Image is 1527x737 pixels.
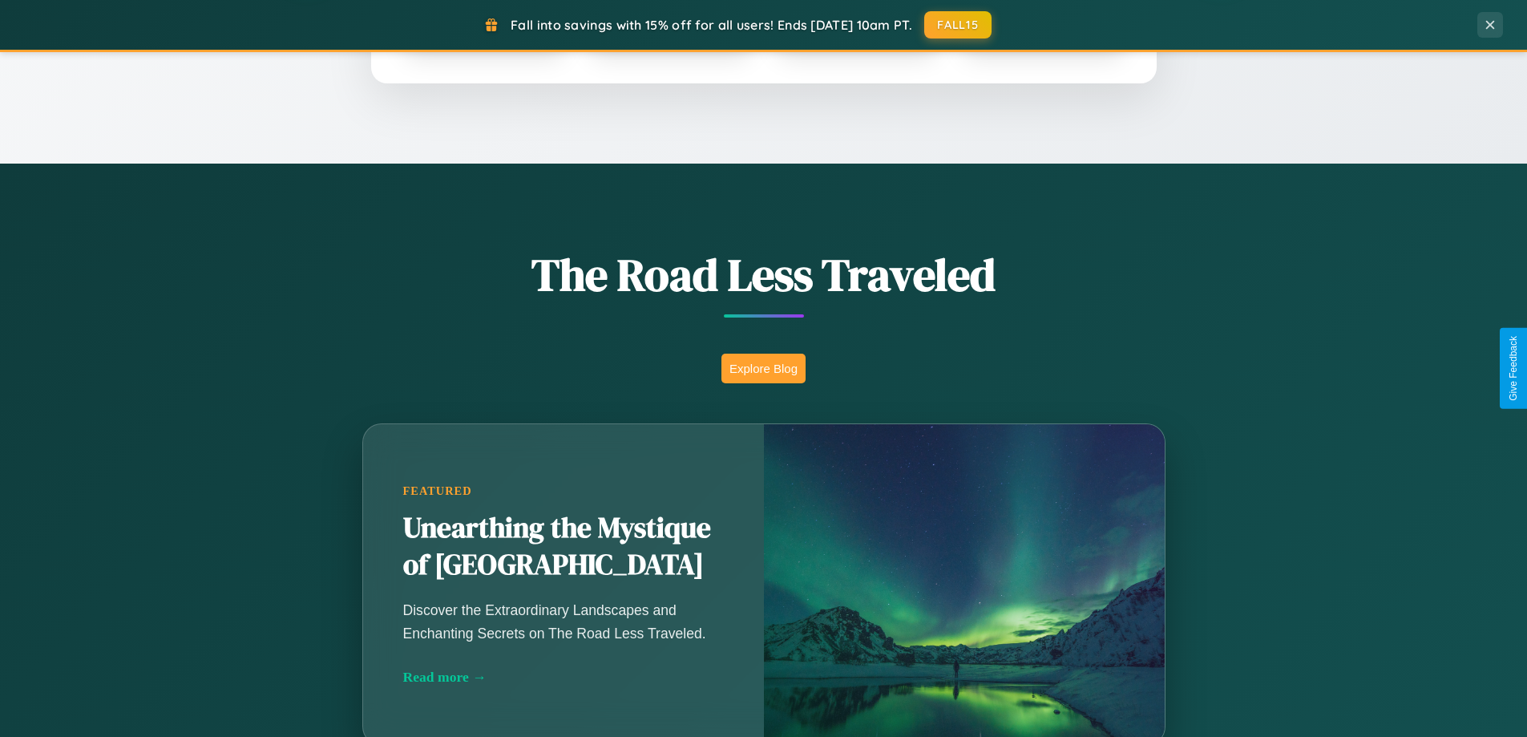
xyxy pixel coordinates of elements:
div: Read more → [403,669,724,686]
div: Featured [403,484,724,498]
p: Discover the Extraordinary Landscapes and Enchanting Secrets on The Road Less Traveled. [403,599,724,644]
h2: Unearthing the Mystique of [GEOGRAPHIC_DATA] [403,510,724,584]
button: Explore Blog [721,354,806,383]
span: Fall into savings with 15% off for all users! Ends [DATE] 10am PT. [511,17,912,33]
button: FALL15 [924,11,992,38]
h1: The Road Less Traveled [283,244,1245,306]
div: Give Feedback [1508,336,1519,401]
